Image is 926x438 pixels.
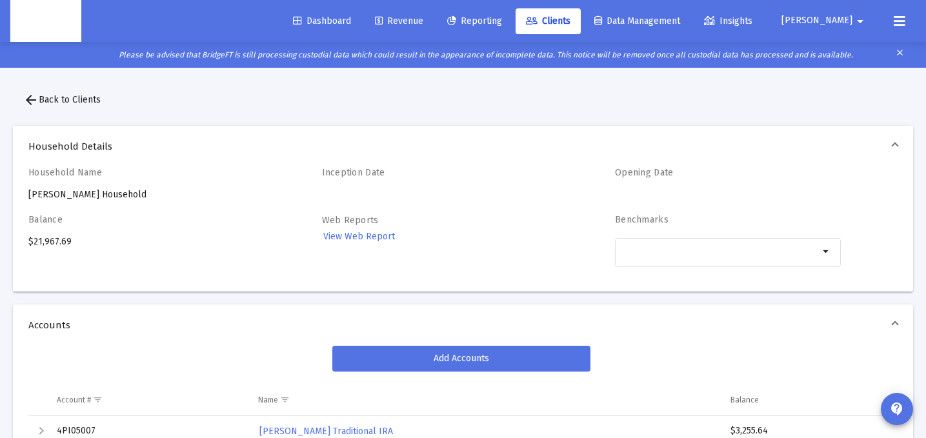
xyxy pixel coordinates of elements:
h4: Benchmarks [615,214,841,225]
a: Revenue [365,8,434,34]
div: Account # [57,395,91,405]
h4: Opening Date [615,167,841,178]
a: Insights [694,8,763,34]
i: Please be advised that BridgeFT is still processing custodial data which could result in the appe... [119,50,853,59]
div: Balance [730,395,759,405]
td: Column Balance [721,384,898,415]
button: Back to Clients [13,87,111,113]
div: Household Details [13,167,913,292]
span: [PERSON_NAME] [781,15,852,26]
mat-expansion-panel-header: Accounts [13,304,913,346]
span: [PERSON_NAME] Traditional IRA [259,426,393,437]
td: Column Name [249,384,721,415]
td: Column Account # [48,384,249,415]
mat-icon: arrow_drop_down [819,244,834,259]
mat-icon: clear [895,45,905,65]
span: Show filter options for column 'Name' [280,395,290,404]
span: Back to Clients [23,94,101,105]
span: Insights [704,15,752,26]
span: Household Details [28,140,892,153]
span: View Web Report [323,231,395,242]
h4: Inception Date [322,167,548,178]
span: Revenue [375,15,423,26]
a: Data Management [584,8,690,34]
span: Dashboard [293,15,351,26]
div: $3,255.64 [730,424,886,437]
mat-icon: arrow_back [23,92,39,108]
span: Data Management [594,15,680,26]
a: Reporting [437,8,512,34]
span: Reporting [447,15,502,26]
a: Clients [516,8,581,34]
a: View Web Report [322,227,396,246]
mat-chip-list: Selection [622,244,819,259]
div: Name [258,395,278,405]
mat-icon: arrow_drop_down [852,8,868,34]
h4: Household Name [28,167,254,178]
button: Add Accounts [332,346,590,372]
mat-icon: contact_support [889,401,905,417]
span: Add Accounts [434,353,489,364]
h4: Balance [28,214,254,225]
label: Web Reports [322,215,379,226]
mat-expansion-panel-header: Household Details [13,126,913,167]
img: Dashboard [20,8,72,34]
div: [PERSON_NAME] Household [28,167,254,201]
button: [PERSON_NAME] [766,8,883,34]
a: Dashboard [283,8,361,34]
span: Accounts [28,319,892,332]
span: Show filter options for column 'Account #' [93,395,103,404]
span: Clients [526,15,570,26]
div: $21,967.69 [28,214,254,281]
